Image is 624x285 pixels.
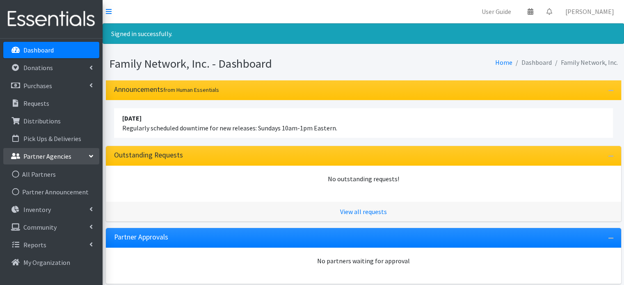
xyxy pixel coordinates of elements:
li: Regularly scheduled downtime for new releases: Sundays 10am-1pm Eastern. [114,108,613,138]
h3: Outstanding Requests [114,151,183,160]
li: Family Network, Inc. [552,57,618,68]
p: Community [23,223,57,231]
p: Distributions [23,117,61,125]
a: Purchases [3,78,99,94]
h1: Family Network, Inc. - Dashboard [109,57,361,71]
a: Home [495,58,512,66]
a: Reports [3,237,99,253]
a: All Partners [3,166,99,182]
a: [PERSON_NAME] [559,3,621,20]
p: Dashboard [23,46,54,54]
h3: Announcements [114,85,219,94]
a: User Guide [475,3,518,20]
a: Community [3,219,99,235]
a: Distributions [3,113,99,129]
li: Dashboard [512,57,552,68]
p: Pick Ups & Deliveries [23,135,81,143]
p: Donations [23,64,53,72]
a: Donations [3,59,99,76]
p: Reports [23,241,46,249]
strong: [DATE] [122,114,142,122]
small: from Human Essentials [163,86,219,93]
div: No outstanding requests! [114,174,613,184]
h3: Partner Approvals [114,233,168,242]
p: Partner Agencies [23,152,71,160]
a: Dashboard [3,42,99,58]
p: Requests [23,99,49,107]
a: Pick Ups & Deliveries [3,130,99,147]
img: HumanEssentials [3,5,99,33]
div: Signed in successfully. [103,23,624,44]
a: My Organization [3,254,99,271]
p: Inventory [23,205,51,214]
p: Purchases [23,82,52,90]
a: Partner Agencies [3,148,99,164]
a: Partner Announcement [3,184,99,200]
a: Inventory [3,201,99,218]
p: My Organization [23,258,70,267]
a: Requests [3,95,99,112]
a: View all requests [340,207,387,216]
div: No partners waiting for approval [114,256,613,266]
